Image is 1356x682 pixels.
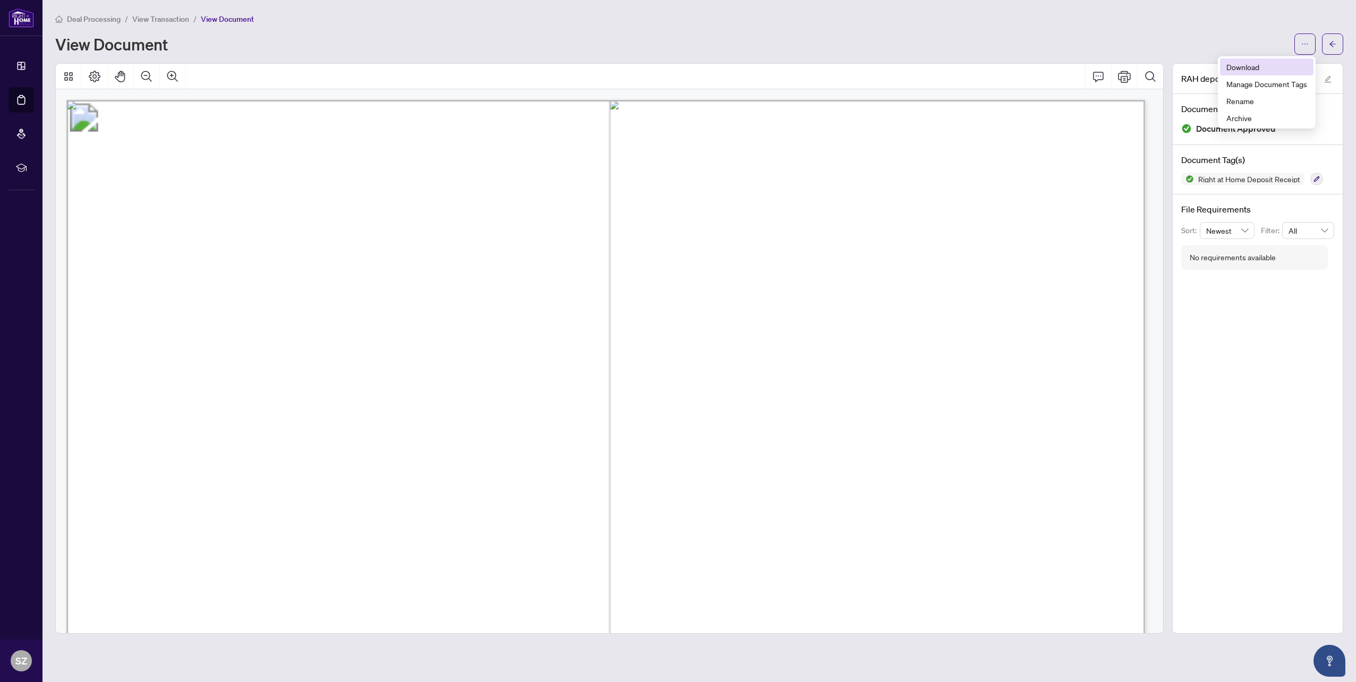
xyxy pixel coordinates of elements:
span: View Document [201,14,254,24]
h1: View Document [55,36,168,53]
span: Archive [1226,112,1307,124]
li: / [125,13,128,25]
span: ellipsis [1301,40,1309,48]
h4: Document Status [1181,103,1334,115]
span: arrow-left [1329,40,1336,48]
p: Filter: [1261,225,1282,236]
span: SZ [15,653,27,668]
img: Document Status [1181,123,1192,134]
button: Open asap [1313,645,1345,677]
span: edit [1324,75,1332,83]
img: Status Icon [1181,173,1194,185]
h4: File Requirements [1181,203,1334,216]
span: Download [1226,61,1307,73]
h4: Document Tag(s) [1181,154,1334,166]
div: No requirements available [1190,252,1276,263]
span: RAH deposit receipt.pdf [1181,72,1273,85]
img: logo [9,8,34,28]
span: Manage Document Tags [1226,78,1307,90]
li: / [193,13,197,25]
span: All [1289,223,1328,238]
span: Rename [1226,95,1307,107]
span: home [55,15,63,23]
span: Newest [1206,223,1249,238]
span: Document Approved [1196,122,1276,136]
span: View Transaction [132,14,189,24]
span: Deal Processing [67,14,121,24]
span: Right at Home Deposit Receipt [1194,175,1304,183]
p: Sort: [1181,225,1200,236]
